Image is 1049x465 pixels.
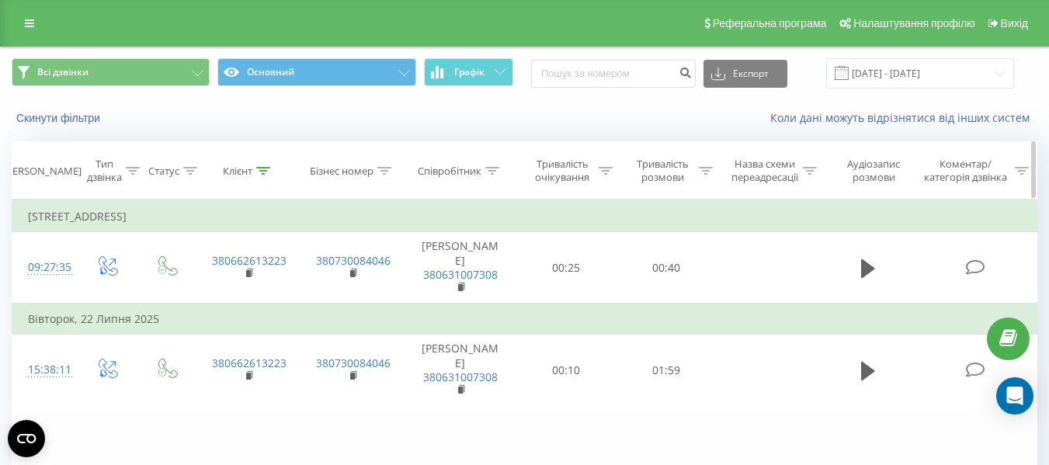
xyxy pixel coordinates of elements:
[1001,17,1028,29] span: Вихід
[212,253,287,268] a: 380662613223
[316,253,391,268] a: 380730084046
[310,165,373,178] div: Бізнес номер
[405,232,516,304] td: [PERSON_NAME]
[530,158,595,184] div: Тривалість очікування
[37,66,89,78] span: Всі дзвінки
[731,158,799,184] div: Назва схеми переадресації
[212,356,287,370] a: 380662613223
[617,335,717,406] td: 01:59
[516,232,617,304] td: 00:25
[418,165,481,178] div: Співробітник
[703,60,787,88] button: Експорт
[853,17,974,29] span: Налаштування профілю
[423,267,498,282] a: 380631007308
[531,60,696,88] input: Пошук за номером
[454,67,485,78] span: Графік
[516,335,617,406] td: 00:10
[835,158,913,184] div: Аудіозапис розмови
[12,201,1037,232] td: [STREET_ADDRESS]
[405,335,516,406] td: [PERSON_NAME]
[28,355,61,385] div: 15:38:11
[12,304,1037,335] td: Вівторок, 22 Липня 2025
[920,158,1011,184] div: Коментар/категорія дзвінка
[630,158,695,184] div: Тривалість розмови
[12,111,108,125] button: Скинути фільтри
[87,158,122,184] div: Тип дзвінка
[423,370,498,384] a: 380631007308
[996,377,1033,415] div: Open Intercom Messenger
[148,165,179,178] div: Статус
[28,252,61,283] div: 09:27:35
[8,420,45,457] button: Open CMP widget
[217,58,415,86] button: Основний
[424,58,513,86] button: Графік
[713,17,827,29] span: Реферальна програма
[316,356,391,370] a: 380730084046
[3,165,82,178] div: [PERSON_NAME]
[223,165,252,178] div: Клієнт
[770,110,1037,125] a: Коли дані можуть відрізнятися вiд інших систем
[12,58,210,86] button: Всі дзвінки
[617,232,717,304] td: 00:40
